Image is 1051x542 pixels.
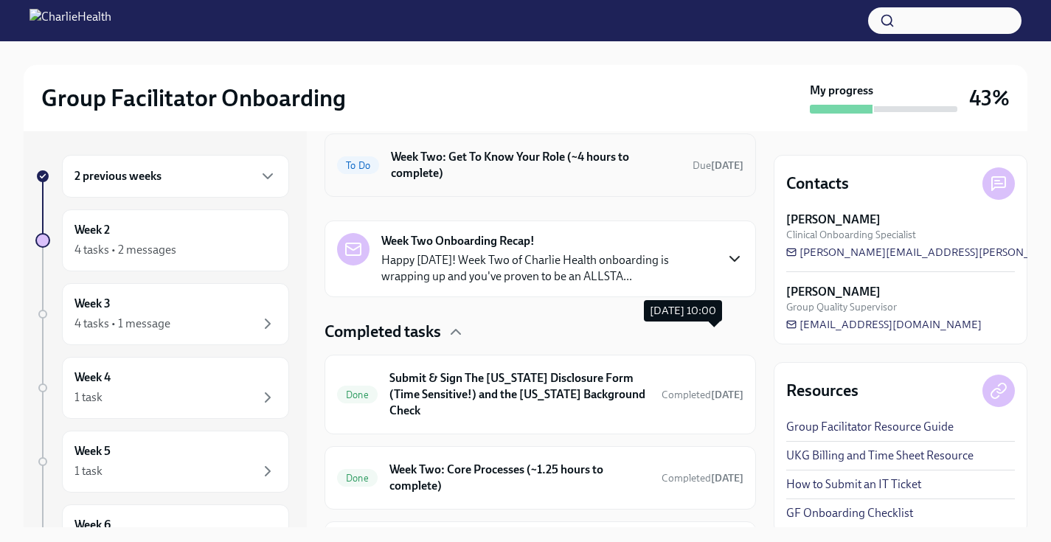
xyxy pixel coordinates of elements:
div: 4 tasks • 2 messages [74,242,176,258]
span: Done [337,389,378,400]
h6: 2 previous weeks [74,168,162,184]
span: Completed [662,389,743,401]
a: Week 51 task [35,431,289,493]
strong: [PERSON_NAME] [786,284,881,300]
h6: Submit & Sign The [US_STATE] Disclosure Form (Time Sensitive!) and the [US_STATE] Background Check [389,370,650,419]
strong: [PERSON_NAME] [786,212,881,228]
div: 1 task [74,463,103,479]
h6: Week 5 [74,443,111,459]
h4: Completed tasks [325,321,441,343]
strong: [DATE] [711,389,743,401]
h6: Week 4 [74,369,111,386]
h6: Week 6 [74,517,111,533]
p: Happy [DATE]! Week Two of Charlie Health onboarding is wrapping up and you've proven to be an ALL... [381,252,714,285]
a: Week 24 tasks • 2 messages [35,209,289,271]
h4: Contacts [786,173,849,195]
span: August 29th, 2025 15:38 [662,388,743,402]
a: Week 34 tasks • 1 message [35,283,289,345]
h2: Group Facilitator Onboarding [41,83,346,113]
h6: Week Two: Core Processes (~1.25 hours to complete) [389,462,650,494]
h6: Week 2 [74,222,110,238]
span: Done [337,473,378,484]
h4: Resources [786,380,859,402]
a: Week 41 task [35,357,289,419]
a: DoneWeek Two: Core Processes (~1.25 hours to complete)Completed[DATE] [337,459,743,497]
span: Group Quality Supervisor [786,300,897,314]
strong: [DATE] [711,472,743,484]
span: To Do [337,160,379,171]
strong: Week Two Onboarding Recap! [381,233,535,249]
img: CharlieHealth [30,9,111,32]
h6: Week 3 [74,296,111,312]
span: Due [693,159,743,172]
a: How to Submit an IT Ticket [786,476,921,493]
span: Clinical Onboarding Specialist [786,228,916,242]
div: 1 task [74,389,103,406]
div: 4 tasks • 1 message [74,316,170,332]
a: [EMAIL_ADDRESS][DOMAIN_NAME] [786,317,982,332]
a: GF Onboarding Checklist [786,505,913,521]
h6: Week Two: Get To Know Your Role (~4 hours to complete) [391,149,681,181]
a: To DoWeek Two: Get To Know Your Role (~4 hours to complete)Due[DATE] [337,146,743,184]
span: August 26th, 2025 20:36 [662,471,743,485]
strong: [DATE] [711,159,743,172]
a: DoneSubmit & Sign The [US_STATE] Disclosure Form (Time Sensitive!) and the [US_STATE] Background ... [337,367,743,422]
a: UKG Billing and Time Sheet Resource [786,448,974,464]
strong: My progress [810,83,873,99]
a: Group Facilitator Resource Guide [786,419,954,435]
span: Completed [662,472,743,484]
div: Completed tasks [325,321,756,343]
h3: 43% [969,85,1010,111]
div: 2 previous weeks [62,155,289,198]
